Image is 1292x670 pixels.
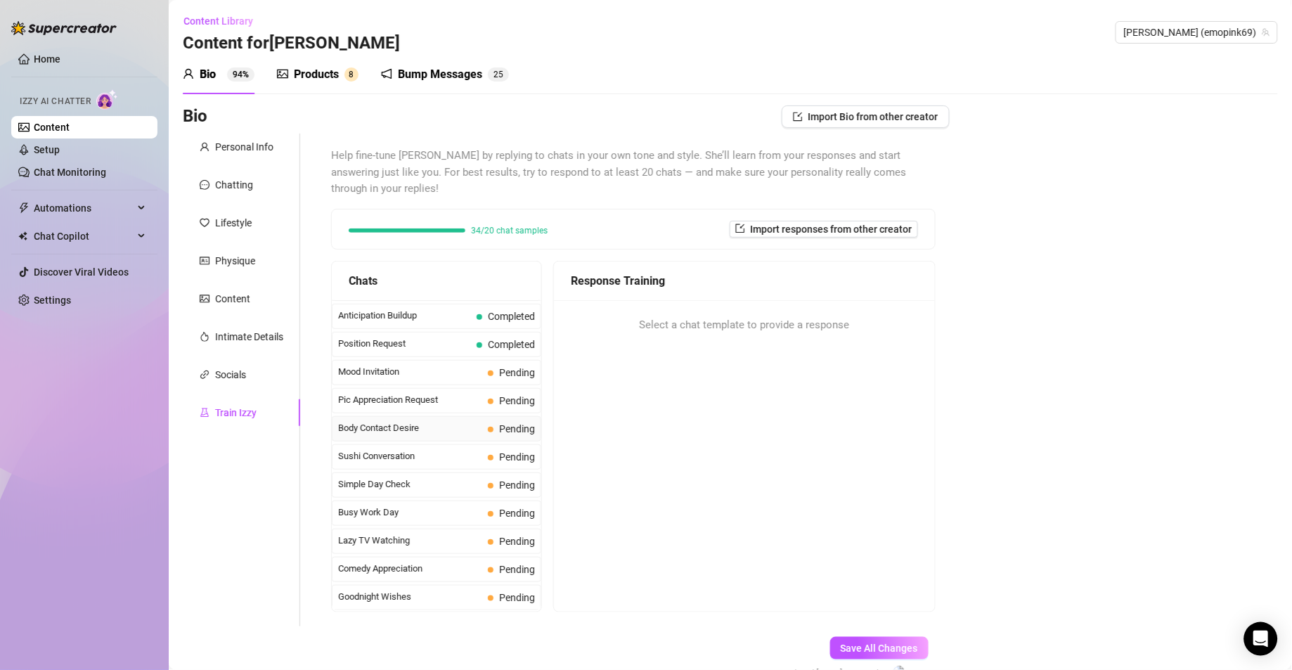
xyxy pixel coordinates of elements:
[183,68,194,79] span: user
[34,53,60,65] a: Home
[34,197,134,219] span: Automations
[1262,28,1270,37] span: team
[215,215,252,231] div: Lifestyle
[471,226,548,235] span: 34/20 chat samples
[338,421,482,435] span: Body Contact Desire
[499,423,535,434] span: Pending
[730,221,918,238] button: Import responses from other creator
[200,218,209,228] span: heart
[488,311,535,322] span: Completed
[215,139,273,155] div: Personal Info
[215,329,283,344] div: Intimate Details
[349,272,377,290] span: Chats
[338,393,482,407] span: Pic Appreciation Request
[200,408,209,418] span: experiment
[215,291,250,307] div: Content
[18,202,30,214] span: thunderbolt
[200,66,216,83] div: Bio
[338,337,471,351] span: Position Request
[338,449,482,463] span: Sushi Conversation
[18,231,27,241] img: Chat Copilot
[11,21,117,35] img: logo-BBDzfeDw.svg
[338,365,482,379] span: Mood Invitation
[488,339,535,350] span: Completed
[200,180,209,190] span: message
[183,105,207,128] h3: Bio
[215,405,257,420] div: Train Izzy
[215,253,255,269] div: Physique
[499,395,535,406] span: Pending
[1124,22,1270,43] span: Britney (emopink69)
[200,142,209,152] span: user
[34,144,60,155] a: Setup
[200,332,209,342] span: fire
[344,67,358,82] sup: 8
[34,225,134,247] span: Chat Copilot
[751,224,912,235] span: Import responses from other creator
[381,68,392,79] span: notification
[338,309,471,323] span: Anticipation Buildup
[215,367,246,382] div: Socials
[793,112,803,122] span: import
[498,70,503,79] span: 5
[499,451,535,463] span: Pending
[227,67,254,82] sup: 94%
[398,66,482,83] div: Bump Messages
[183,32,400,55] h3: Content for [PERSON_NAME]
[488,67,509,82] sup: 25
[830,637,929,659] button: Save All Changes
[735,224,745,233] span: import
[338,534,482,548] span: Lazy TV Watching
[782,105,950,128] button: Import Bio from other creator
[96,89,118,110] img: AI Chatter
[34,295,71,306] a: Settings
[20,95,91,108] span: Izzy AI Chatter
[499,508,535,519] span: Pending
[499,592,535,603] span: Pending
[331,148,936,198] span: Help fine-tune [PERSON_NAME] by replying to chats in your own tone and style. She’ll learn from y...
[338,562,482,576] span: Comedy Appreciation
[338,590,482,604] span: Goodnight Wishes
[200,256,209,266] span: idcard
[1244,622,1278,656] div: Open Intercom Messenger
[499,367,535,378] span: Pending
[499,479,535,491] span: Pending
[841,643,918,654] span: Save All Changes
[200,294,209,304] span: picture
[34,122,70,133] a: Content
[183,15,253,27] span: Content Library
[294,66,339,83] div: Products
[338,477,482,491] span: Simple Day Check
[639,317,849,334] span: Select a chat template to provide a response
[808,111,938,122] span: Import Bio from other creator
[277,68,288,79] span: picture
[499,536,535,547] span: Pending
[215,177,253,193] div: Chatting
[493,70,498,79] span: 2
[349,70,354,79] span: 8
[34,167,106,178] a: Chat Monitoring
[183,10,264,32] button: Content Library
[200,370,209,380] span: link
[338,505,482,520] span: Busy Work Day
[499,564,535,575] span: Pending
[34,266,129,278] a: Discover Viral Videos
[571,272,918,290] div: Response Training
